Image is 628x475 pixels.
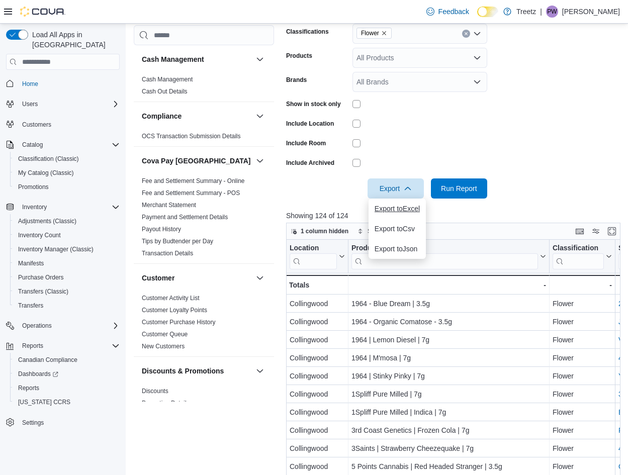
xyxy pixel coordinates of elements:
span: Inventory Manager (Classic) [14,243,120,255]
button: Product [351,244,546,269]
span: Inventory Count [14,229,120,241]
button: Settings [2,415,124,430]
a: New Customers [142,343,185,350]
button: Location [290,244,345,269]
div: Product [351,244,538,269]
h3: Compliance [142,111,182,121]
button: Open list of options [473,30,481,38]
div: Collingwood [290,460,345,472]
a: Customer Loyalty Points [142,307,207,314]
button: Promotions [10,180,124,194]
label: Products [286,52,312,60]
a: Dashboards [10,367,124,381]
span: Reports [18,340,120,352]
a: Promotion Details [142,400,190,407]
div: 1964 | Lemon Diesel | 7g [351,334,546,346]
label: Include Location [286,120,334,128]
button: Classification [553,244,612,269]
a: Inventory Count [14,229,65,241]
div: Collingwood [290,298,345,310]
div: Collingwood [290,352,345,364]
button: Inventory [18,201,51,213]
div: Collingwood [290,334,345,346]
span: Customers [18,118,120,131]
span: [US_STATE] CCRS [18,398,70,406]
span: 1 column hidden [301,227,348,235]
span: Payment and Settlement Details [142,213,228,221]
span: Adjustments (Classic) [18,217,76,225]
button: Transfers [10,299,124,313]
a: Fee and Settlement Summary - Online [142,177,245,184]
div: Flower [553,442,612,454]
span: Adjustments (Classic) [14,215,120,227]
button: Open list of options [473,54,481,62]
a: Payout History [142,226,181,233]
a: Fee and Settlement Summary - POS [142,189,240,197]
button: Users [2,97,124,111]
button: Cova Pay [GEOGRAPHIC_DATA] [254,155,266,167]
span: Inventory Count [18,231,61,239]
a: Merchant Statement [142,202,196,209]
button: Run Report [431,178,487,199]
span: Transaction Details [142,249,193,257]
span: Cash Out Details [142,87,188,96]
div: Collingwood [290,370,345,382]
button: Customer [254,272,266,284]
div: Collingwood [290,406,345,418]
h3: Discounts & Promotions [142,366,224,376]
button: Export toCsv [369,219,426,239]
span: Reports [18,384,39,392]
button: Inventory Count [10,228,124,242]
a: Promotions [14,181,53,193]
span: Promotion Details [142,399,190,407]
div: 1964 | Stinky Pinky | 7g [351,370,546,382]
div: Flower [553,460,612,472]
span: Discounts [142,387,168,395]
a: Payment and Settlement Details [142,214,228,221]
span: Flower [356,28,392,39]
span: Settings [22,419,44,427]
p: | [540,6,542,18]
a: Adjustments (Classic) [14,215,80,227]
div: Flower [553,406,612,418]
div: Totals [289,279,345,291]
button: Discounts & Promotions [254,365,266,377]
div: Flower [553,334,612,346]
div: 1964 - Organic Comatose - 3.5g [351,316,546,328]
button: Customers [2,117,124,132]
button: Cova Pay [GEOGRAPHIC_DATA] [142,156,252,166]
a: Purchase Orders [14,271,68,283]
span: My Catalog (Classic) [18,169,74,177]
div: Compliance [134,130,274,146]
button: Operations [2,319,124,333]
button: My Catalog (Classic) [10,166,124,180]
button: Catalog [18,139,47,151]
nav: Complex example [6,72,120,456]
button: Remove Flower from selection in this group [381,30,387,36]
span: Catalog [22,141,43,149]
span: Customer Purchase History [142,318,216,326]
div: Flower [553,352,612,364]
div: 1Spliff Pure Milled | 7g [351,388,546,400]
span: Transfers (Classic) [14,286,120,298]
button: Inventory Manager (Classic) [10,242,124,256]
div: Classification [553,244,604,269]
a: OCS Transaction Submission Details [142,133,241,140]
div: 5 Points Cannabis | Red Headed Stranger | 3.5g [351,460,546,472]
span: Operations [22,322,52,330]
label: Classifications [286,28,329,36]
p: Showing 124 of 124 [286,211,624,221]
span: Cash Management [142,75,193,83]
span: Promotions [18,183,49,191]
div: 1964 - Blue Dream | 3.5g [351,298,546,310]
h3: Cova Pay [GEOGRAPHIC_DATA] [142,156,251,166]
a: Feedback [422,2,473,22]
div: Cash Management [134,73,274,102]
span: Users [18,98,120,110]
button: Keyboard shortcuts [574,225,586,237]
span: My Catalog (Classic) [14,167,120,179]
a: Transfers (Classic) [14,286,72,298]
button: Users [18,98,42,110]
span: Fee and Settlement Summary - POS [142,189,240,197]
span: Dashboards [18,370,58,378]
